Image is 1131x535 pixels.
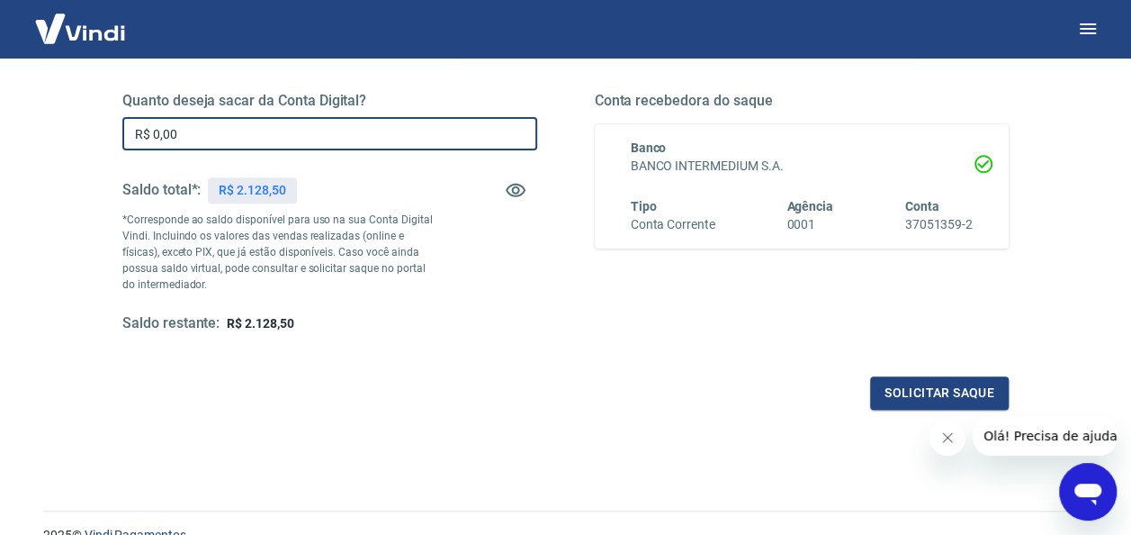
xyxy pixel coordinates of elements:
[904,215,973,234] h6: 37051359-2
[973,416,1117,456] iframe: Mensagem da empresa
[870,376,1009,410] button: Solicitar saque
[904,199,938,213] span: Conta
[786,215,833,234] h6: 0001
[22,1,139,56] img: Vindi
[1059,463,1117,521] iframe: Botão para abrir a janela de mensagens
[122,181,201,199] h5: Saldo total*:
[219,181,285,200] p: R$ 2.128,50
[786,199,833,213] span: Agência
[227,316,293,331] span: R$ 2.128,50
[631,215,715,234] h6: Conta Corrente
[11,13,151,27] span: Olá! Precisa de ajuda?
[631,199,657,213] span: Tipo
[122,212,433,293] p: *Corresponde ao saldo disponível para uso na sua Conta Digital Vindi. Incluindo os valores das ve...
[929,420,965,456] iframe: Fechar mensagem
[122,314,220,333] h5: Saldo restante:
[122,92,537,110] h5: Quanto deseja sacar da Conta Digital?
[631,141,667,155] span: Banco
[631,157,974,176] h6: BANCO INTERMEDIUM S.A.
[595,92,1010,110] h5: Conta recebedora do saque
